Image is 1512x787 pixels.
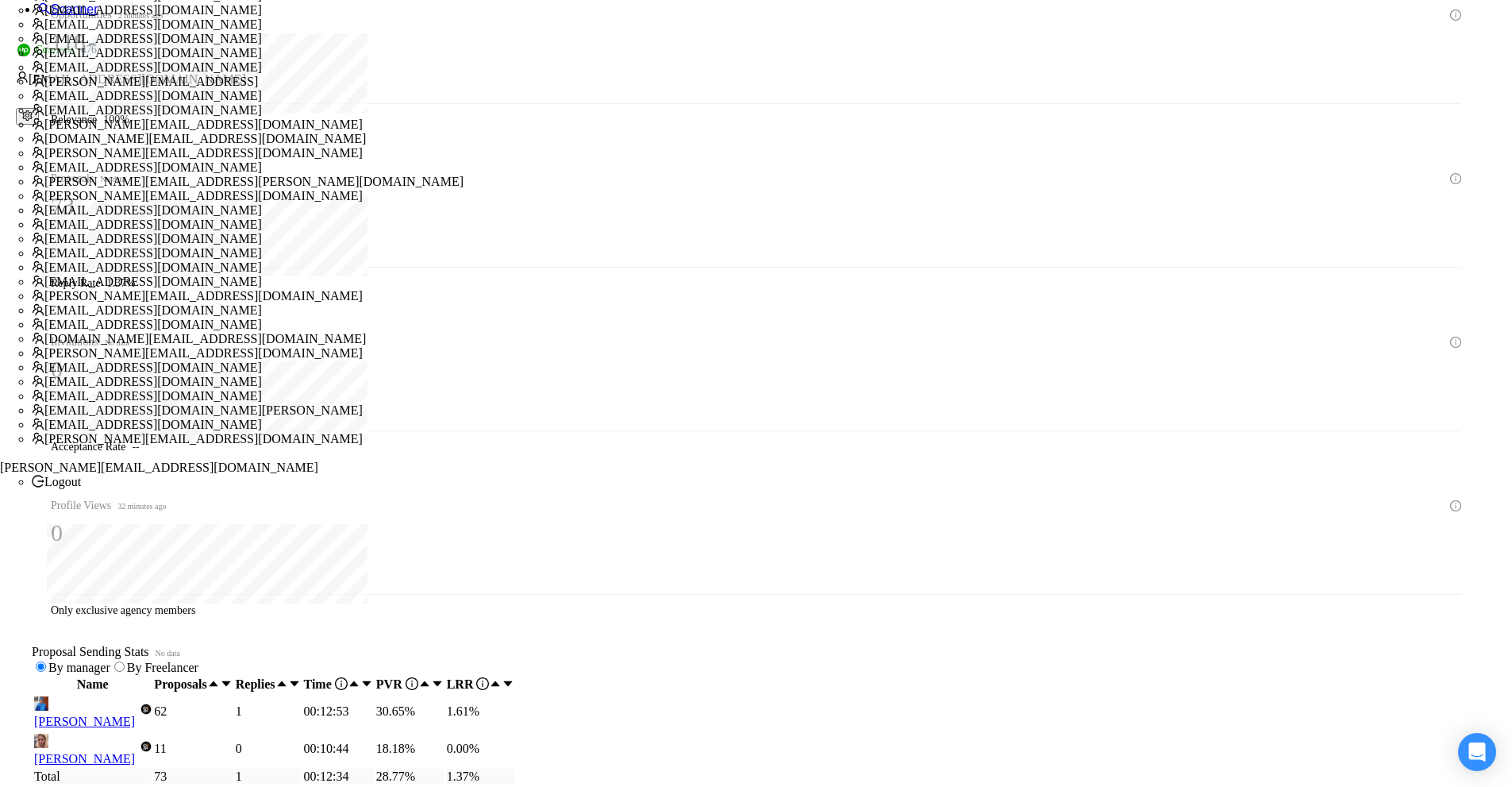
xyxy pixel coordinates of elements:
[418,677,431,690] span: caret-up
[32,403,44,416] span: team
[44,103,262,117] span: [EMAIL_ADDRESS][DOMAIN_NAME]
[32,260,44,273] span: team
[127,661,198,674] span: By Freelancer
[34,734,48,748] img: KG
[140,704,152,715] img: gigradar-bm.png
[114,662,125,672] input: By Freelancer
[44,346,363,360] span: [PERSON_NAME][EMAIL_ADDRESS][DOMAIN_NAME]
[303,731,374,767] td: 00:10:44
[44,403,363,417] span: [EMAIL_ADDRESS][DOMAIN_NAME][PERSON_NAME]
[44,32,262,45] span: [EMAIL_ADDRESS][DOMAIN_NAME]
[48,661,110,674] span: By manager
[32,375,44,388] span: team
[375,769,444,785] td: 28.77 %
[44,203,262,217] span: [EMAIL_ADDRESS][DOMAIN_NAME]
[32,289,44,302] span: team
[376,677,418,691] span: PVR
[32,46,44,59] span: team
[32,175,44,187] span: team
[32,32,44,44] span: team
[447,677,490,691] span: LRR
[236,677,275,691] span: Replies
[446,694,516,730] td: 1.61%
[32,389,44,402] span: team
[44,17,262,31] span: [EMAIL_ADDRESS][DOMAIN_NAME]
[303,694,374,730] td: 00:12:53
[44,389,262,403] span: [EMAIL_ADDRESS][DOMAIN_NAME]
[44,160,262,174] span: [EMAIL_ADDRESS][DOMAIN_NAME]
[44,132,366,145] span: [DOMAIN_NAME][EMAIL_ADDRESS][DOMAIN_NAME]
[44,361,262,374] span: [EMAIL_ADDRESS][DOMAIN_NAME]
[34,695,151,729] a: EN[PERSON_NAME]
[32,645,1480,659] span: Proposal Sending Stats
[44,332,366,345] span: [DOMAIN_NAME][EMAIL_ADDRESS][DOMAIN_NAME]
[44,303,262,317] span: [EMAIL_ADDRESS][DOMAIN_NAME]
[140,741,152,752] img: gigradar-bm.png
[34,732,151,766] a: KG[PERSON_NAME]
[117,502,166,511] time: 32 minutes ago
[34,696,48,711] img: EN
[44,260,262,274] span: [EMAIL_ADDRESS][DOMAIN_NAME]
[348,677,360,690] span: caret-up
[32,232,44,245] span: team
[375,731,444,767] td: 18.18%
[32,218,44,230] span: team
[44,3,262,17] span: [EMAIL_ADDRESS][DOMAIN_NAME]
[44,289,363,303] span: [PERSON_NAME][EMAIL_ADDRESS][DOMAIN_NAME]
[34,752,151,766] div: [PERSON_NAME]
[51,497,166,515] span: Profile Views
[153,769,233,785] td: 73
[275,677,288,690] span: caret-up
[33,769,152,785] td: Total
[44,318,262,331] span: [EMAIL_ADDRESS][DOMAIN_NAME]
[156,649,180,658] span: No data
[32,118,44,130] span: team
[51,604,195,616] span: Only exclusive agency members
[44,418,262,431] span: [EMAIL_ADDRESS][DOMAIN_NAME]
[489,677,502,690] span: caret-up
[32,346,44,359] span: team
[32,361,44,373] span: team
[32,132,44,145] span: team
[44,146,363,160] span: [PERSON_NAME][EMAIL_ADDRESS][DOMAIN_NAME]
[207,677,220,690] span: caret-up
[153,694,233,730] td: 62
[44,246,262,260] span: [EMAIL_ADDRESS][DOMAIN_NAME]
[431,677,444,690] span: caret-down
[32,160,44,173] span: team
[446,769,516,785] td: 1.37 %
[220,677,233,690] span: caret-down
[32,3,44,16] span: team
[44,118,363,131] span: [PERSON_NAME][EMAIL_ADDRESS][DOMAIN_NAME]
[32,203,44,216] span: team
[44,375,262,388] span: [EMAIL_ADDRESS][DOMAIN_NAME]
[32,189,44,202] span: team
[44,275,262,288] span: [EMAIL_ADDRESS][DOMAIN_NAME]
[51,518,166,548] div: 0
[303,769,374,785] td: 00:12:34
[44,89,262,102] span: [EMAIL_ADDRESS][DOMAIN_NAME]
[235,769,302,785] td: 1
[375,694,444,730] td: 30.65%
[32,475,81,488] span: Logout
[32,275,44,287] span: team
[235,694,302,730] td: 1
[44,218,262,231] span: [EMAIL_ADDRESS][DOMAIN_NAME]
[153,731,233,767] td: 11
[44,432,363,446] span: [PERSON_NAME][EMAIL_ADDRESS][DOMAIN_NAME]
[44,46,262,60] span: [EMAIL_ADDRESS][DOMAIN_NAME]
[1450,500,1461,511] span: info-circle
[44,232,262,245] span: [EMAIL_ADDRESS][DOMAIN_NAME]
[235,677,302,692] th: Replies
[304,677,348,691] span: Time
[44,75,258,88] span: [PERSON_NAME][EMAIL_ADDRESS]
[44,189,363,203] span: [PERSON_NAME][EMAIL_ADDRESS][DOMAIN_NAME]
[32,60,44,73] span: team
[32,318,44,330] span: team
[235,731,302,767] td: 0
[32,303,44,316] span: team
[36,662,46,672] input: By manager
[406,677,418,690] span: info-circle
[33,677,152,692] th: Name
[44,60,262,74] span: [EMAIL_ADDRESS][DOMAIN_NAME]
